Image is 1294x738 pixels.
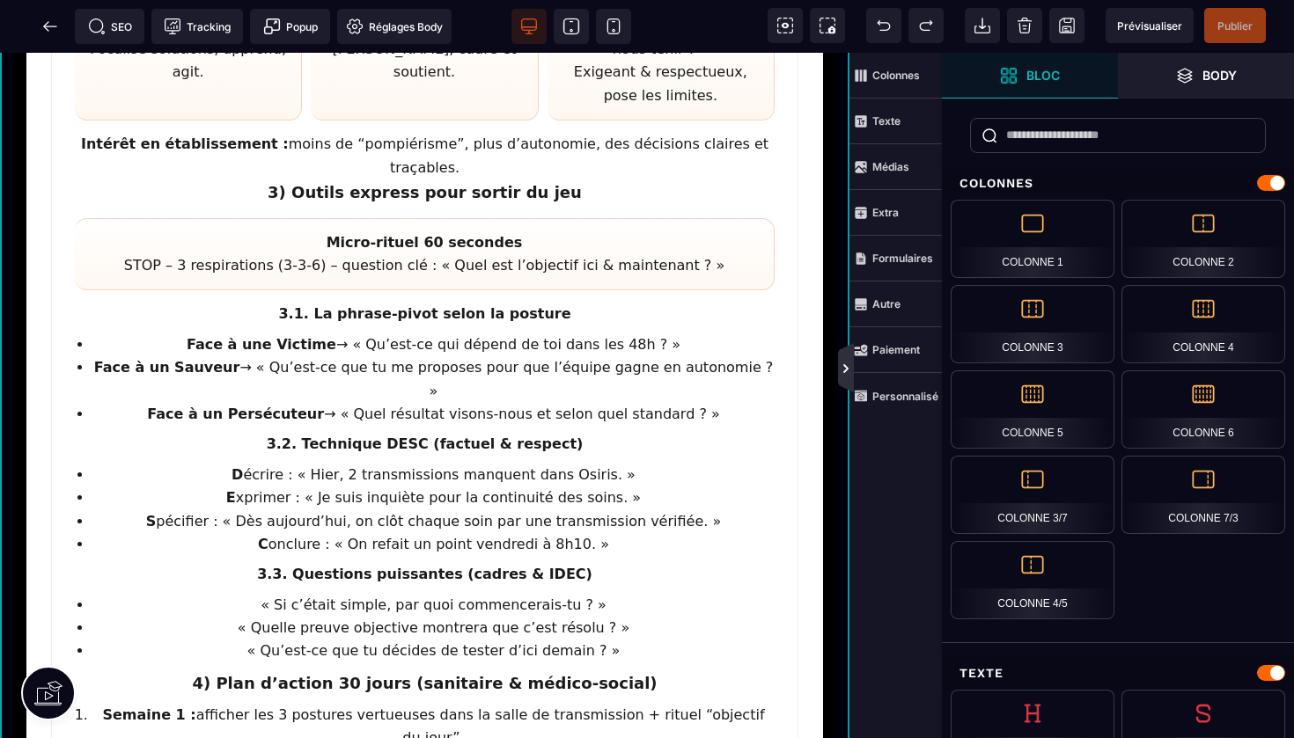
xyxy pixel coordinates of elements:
strong: Body [1202,69,1237,82]
span: Voir tablette [554,9,589,44]
b: Semaine 1 : [102,654,195,670]
strong: Colonnes [872,69,920,82]
li: → « Qu’est-ce que tu me proposes pour que l’équipe gagne en autonomie ? » [92,303,775,350]
p: moins de “pompiérisme”, plus d’autonomie, des décisions claires et traçables. [75,80,775,127]
span: Colonnes [849,53,942,99]
div: Colonne 3/7 [951,456,1114,534]
span: SEO [88,18,132,35]
strong: Formulaires [872,252,933,265]
span: Rétablir [908,8,944,43]
span: Médias [849,144,942,190]
strong: Médias [872,160,909,173]
li: → « Quel résultat visons-nous et selon quel standard ? » [92,350,775,373]
b: C [258,483,268,500]
div: Colonne 4 [1121,285,1285,363]
div: Colonne 7/3 [1121,456,1285,534]
span: Afficher les vues [942,343,959,396]
h4: 3.1. La phrase-pivot selon la posture [75,250,775,273]
span: Métadata SEO [75,9,144,44]
span: Retour [33,9,68,44]
div: Colonne 1 [951,200,1114,278]
span: Nettoyage [1007,8,1042,43]
strong: Texte [872,114,901,128]
span: Enregistrer [1049,8,1084,43]
div: Texte [942,657,1294,690]
div: Colonne 6 [1121,370,1285,449]
strong: Paiement [872,343,920,356]
b: Intérêt en établissement : [81,83,289,99]
strong: Autre [872,297,901,311]
b: Face à une Victime [187,283,336,300]
span: Code de suivi [151,9,243,44]
strong: Extra [872,206,899,219]
li: → « Qu’est-ce qui dépend de toi dans les 48h ? » [92,281,775,303]
span: Voir bureau [511,9,547,44]
li: xprimer : « Je suis inquiète pour la continuité des soins. » [92,434,775,457]
span: Voir les composants [768,8,803,43]
span: Favicon [337,9,452,44]
h4: 3.3. Questions puissantes (cadres & IDEC) [75,510,775,533]
span: Enregistrer le contenu [1204,8,1266,43]
span: Extra [849,190,942,236]
span: Popup [263,18,318,35]
li: « Quelle preuve objective montrera que c’est résolu ? » [92,564,775,587]
li: « Si c’était simple, par quoi commencerais-tu ? » [92,541,775,564]
li: onclure : « On refait un point vendredi à 8h10. » [92,480,775,503]
strong: Personnalisé [872,390,938,403]
span: Texte [849,99,942,144]
div: Colonne 4/5 [951,541,1114,619]
li: pécifier : « Dès aujourd’hui, on clôt chaque soin par une transmission vérifiée. » [92,457,775,480]
div: Colonne 2 [1121,200,1285,278]
li: afficher les 3 postures vertueuses dans la salle de transmission + rituel “objectif du jour”. [92,651,775,698]
b: E [226,436,236,453]
span: Paiement [849,327,942,373]
span: Prévisualiser [1117,19,1182,33]
li: écrire : « Hier, 2 transmissions manquent dans Osiris. » [92,411,775,434]
div: Colonne 5 [951,370,1114,449]
span: Ouvrir les calques [1118,53,1294,99]
h4: 3.2. Technique DESC (factuel & respect) [75,380,775,403]
span: Formulaires [849,236,942,281]
div: Colonnes [942,167,1294,200]
h3: 3) Outils express pour sortir du jeu [75,127,775,153]
b: Micro-rituel 60 secondes [327,181,523,198]
span: Ouvrir les blocs [942,53,1118,99]
span: Créer une alerte modale [250,9,330,44]
h3: 4) Plan d’action 30 jours (sanitaire & médico-social) [75,617,775,644]
span: Publier [1217,19,1253,33]
b: Face à un Sauveur [94,306,240,323]
span: Tracking [164,18,231,35]
b: D [232,413,243,430]
strong: Bloc [1026,69,1060,82]
span: Voir mobile [596,9,631,44]
li: « Qu’est-ce que tu décides de tester d’ici demain ? » [92,587,775,610]
span: Capture d'écran [810,8,845,43]
div: STOP – 3 respirations (3-3-6) – question clé : « Quel est l’objectif ici & maintenant ? » [75,165,775,238]
span: Importer [965,8,1000,43]
div: Colonne 3 [951,285,1114,363]
span: Réglages Body [346,18,443,35]
b: S [146,460,157,477]
span: Défaire [866,8,901,43]
span: Aperçu [1106,8,1194,43]
b: Face à un Persécuteur [147,353,324,369]
span: Personnalisé [849,373,942,419]
span: Autre [849,281,942,327]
